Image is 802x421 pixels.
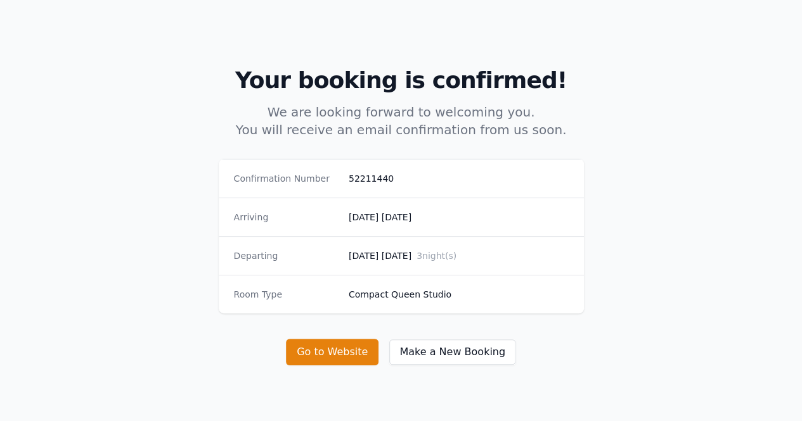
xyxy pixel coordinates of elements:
dd: 52211440 [349,172,569,185]
dd: [DATE] [DATE] [349,249,569,262]
button: Make a New Booking [389,339,516,365]
button: Go to Website [286,339,378,365]
dt: Confirmation Number [234,172,339,185]
p: We are looking forward to welcoming you. You will receive an email confirmation from us soon. [158,103,645,139]
dt: Departing [234,249,339,262]
span: 3 night(s) [417,251,456,261]
h2: Your booking is confirmed! [33,68,769,93]
a: Go to Website [286,346,389,358]
dd: [DATE] [DATE] [349,211,569,223]
dd: Compact Queen Studio [349,288,569,301]
dt: Room Type [234,288,339,301]
dt: Arriving [234,211,339,223]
